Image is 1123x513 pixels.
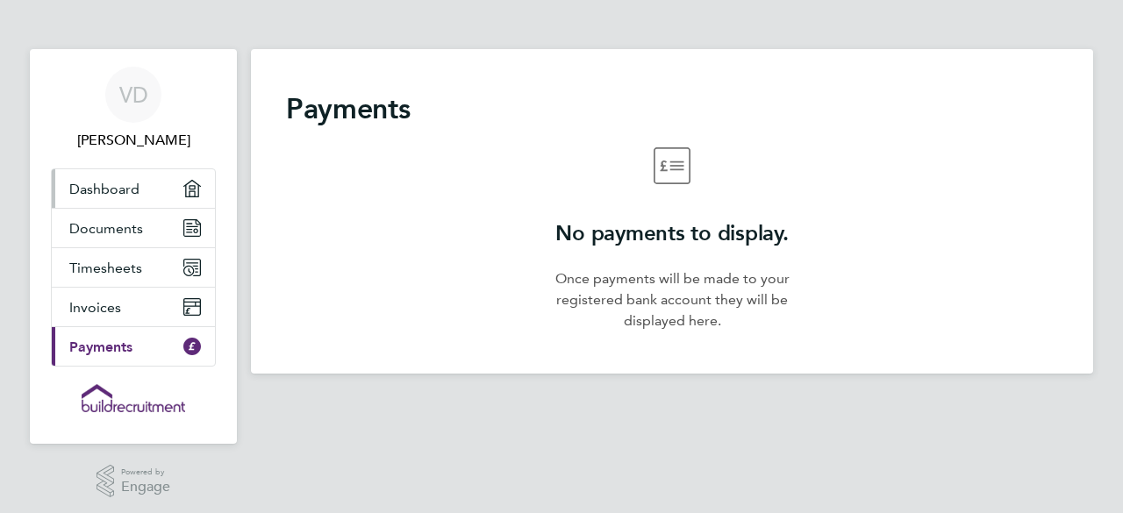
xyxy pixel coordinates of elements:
[69,181,139,197] span: Dashboard
[52,209,215,247] a: Documents
[52,288,215,326] a: Invoices
[121,465,170,480] span: Powered by
[51,67,216,151] a: VD[PERSON_NAME]
[30,49,237,444] nav: Main navigation
[286,91,1058,126] h2: Payments
[82,384,185,412] img: buildrec-logo-retina.png
[69,299,121,316] span: Invoices
[546,219,798,247] h2: No payments to display.
[52,248,215,287] a: Timesheets
[97,465,171,498] a: Powered byEngage
[51,130,216,151] span: Vasile Dragomanu Dragomanu
[69,260,142,276] span: Timesheets
[546,268,798,331] p: Once payments will be made to your registered bank account they will be displayed here.
[69,220,143,237] span: Documents
[52,327,215,366] a: Payments
[51,384,216,412] a: Go to home page
[121,480,170,495] span: Engage
[52,169,215,208] a: Dashboard
[119,83,148,106] span: VD
[69,338,132,355] span: Payments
